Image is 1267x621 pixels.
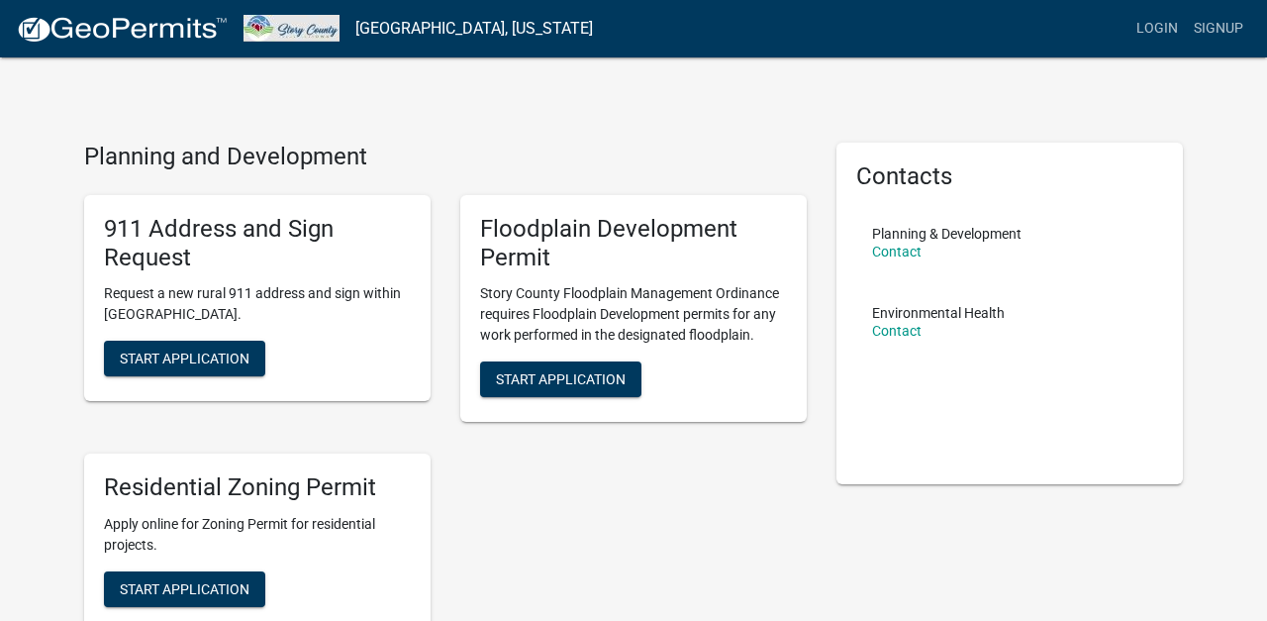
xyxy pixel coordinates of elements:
[104,215,411,272] h5: 911 Address and Sign Request
[104,283,411,325] p: Request a new rural 911 address and sign within [GEOGRAPHIC_DATA].
[480,362,641,397] button: Start Application
[104,514,411,556] p: Apply online for Zoning Permit for residential projects.
[355,12,593,46] a: [GEOGRAPHIC_DATA], [US_STATE]
[1128,10,1186,48] a: Login
[496,371,626,387] span: Start Application
[856,162,1163,191] h5: Contacts
[1186,10,1251,48] a: Signup
[480,283,787,346] p: Story County Floodplain Management Ordinance requires Floodplain Development permits for any work...
[872,227,1022,241] p: Planning & Development
[104,473,411,502] h5: Residential Zoning Permit
[872,323,922,339] a: Contact
[104,571,265,607] button: Start Application
[480,215,787,272] h5: Floodplain Development Permit
[104,341,265,376] button: Start Application
[872,244,922,259] a: Contact
[84,143,807,171] h4: Planning and Development
[120,581,249,597] span: Start Application
[872,306,1005,320] p: Environmental Health
[120,351,249,366] span: Start Application
[244,15,340,42] img: Story County, Iowa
